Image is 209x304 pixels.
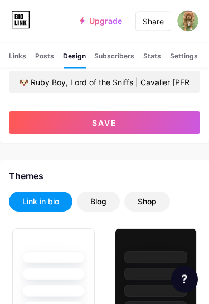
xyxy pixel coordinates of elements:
div: Links [9,51,26,68]
div: Blog [90,197,106,208]
button: Save [9,112,200,134]
a: Upgrade [80,17,122,26]
div: Share [143,16,164,27]
img: buddy_therubycav [177,11,198,32]
div: Settings [170,51,198,68]
span: Save [92,119,117,128]
div: Shop [138,197,157,208]
div: Link in bio [22,197,59,208]
div: Themes [9,170,200,183]
div: Posts [35,51,54,68]
input: Bio [9,71,200,94]
div: Subscribers [94,51,134,68]
div: Stats [143,51,161,68]
div: Design [63,51,86,68]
